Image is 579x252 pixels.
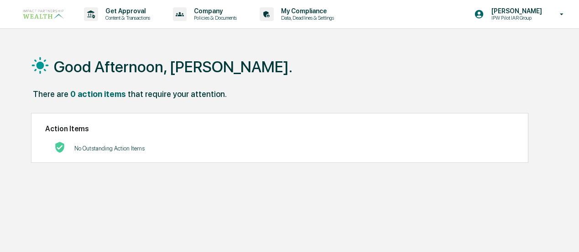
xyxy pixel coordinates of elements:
[484,7,547,15] p: [PERSON_NAME]
[274,15,339,21] p: Data, Deadlines & Settings
[187,15,241,21] p: Policies & Documents
[187,7,241,15] p: Company
[98,7,155,15] p: Get Approval
[54,58,292,76] h1: Good Afternoon, [PERSON_NAME].
[74,145,145,152] p: No Outstanding Action Items
[33,89,68,99] div: There are
[54,142,65,153] img: No Actions logo
[128,89,227,99] div: that require your attention.
[98,15,155,21] p: Content & Transactions
[70,89,126,99] div: 0 action items
[45,124,514,133] h2: Action Items
[484,15,547,21] p: IPW Pilot IAR Group
[22,8,66,20] img: logo
[274,7,339,15] p: My Compliance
